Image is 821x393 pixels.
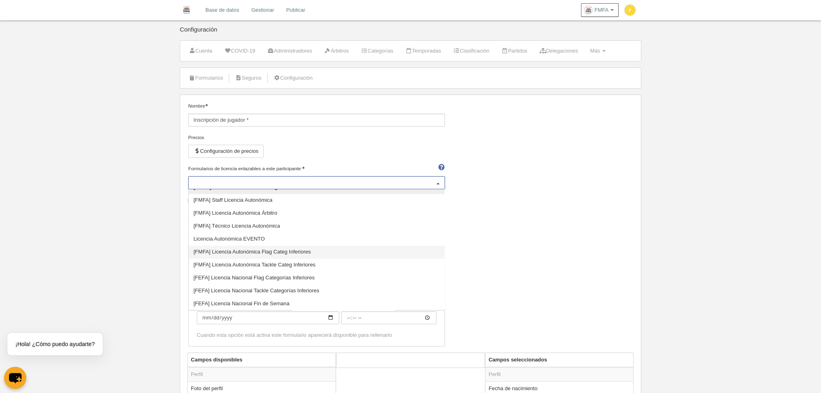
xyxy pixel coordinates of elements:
[594,6,608,14] span: FMFA
[357,45,398,57] a: Categorías
[188,102,445,127] label: Nombre
[194,236,265,242] span: Licencia Autonómica EVENTO
[194,262,315,268] span: [FMFA] Licencia Autonómica Tackle Categ Inferiores
[302,167,304,169] i: Obligatorio
[180,26,641,40] div: Configuración
[231,72,266,84] a: Seguros
[269,72,317,84] a: Configuración
[205,104,208,106] i: Obligatorio
[7,333,103,355] div: ¡Hola! ¿Cómo puedo ayudarte?
[188,114,445,127] input: Nombre
[194,249,311,255] span: [FMFA] Licencia Autonómica Flag Categ Inferiores
[188,165,445,172] label: Formularios de licencia enlazables a este participante
[194,210,277,216] span: [FMFA] Licencia Autonómica Árbitro
[581,3,619,17] a: FMFA
[184,72,228,84] a: Formularios
[194,223,280,229] span: [FMFA] Técnico Licencia Autonómica
[401,45,445,57] a: Temporadas
[180,5,193,15] img: FMFA
[590,48,600,54] span: Más
[585,45,610,57] a: Más
[341,311,436,324] input: Fecha de fin
[584,6,592,14] img: OaSyhHG2e8IO.30x30.jpg
[320,45,353,57] a: Árbitros
[485,367,634,382] td: Perfil
[625,5,635,15] img: c2l6ZT0zMHgzMCZmcz05JnRleHQ9UCZiZz1mZGQ4MzU%3D.png
[188,134,445,141] div: Precios
[535,45,582,57] a: Delegaciones
[449,45,493,57] a: Clasificación
[497,45,532,57] a: Partidos
[188,353,336,367] th: Campos disponibles
[197,332,436,339] div: Cuando esta opción está activa este formulario aparecerá disponible para rellenarlo
[194,184,296,190] span: [FMFA] Licencia Autonómica Flag Senior
[194,287,319,294] span: [FEFA] Licencia Nacional Tackle Categorías Inferiores
[188,145,264,158] button: Configuración de precios
[263,45,316,57] a: Administradores
[184,45,217,57] a: Cuenta
[197,300,436,324] label: Fecha de fin
[485,353,634,367] th: Campos seleccionados
[197,311,339,324] input: Fecha de fin
[220,45,259,57] a: COVID-19
[194,197,272,203] span: [FMFA] Staff Licencia Autonómica
[188,367,336,382] td: Perfil
[194,300,289,306] span: [FEFA] Licencia Nacional Fin de Semana
[4,367,26,389] button: chat-button
[194,275,315,281] span: [FEFA] Licencia Nacional Flag Categorías Inferiores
